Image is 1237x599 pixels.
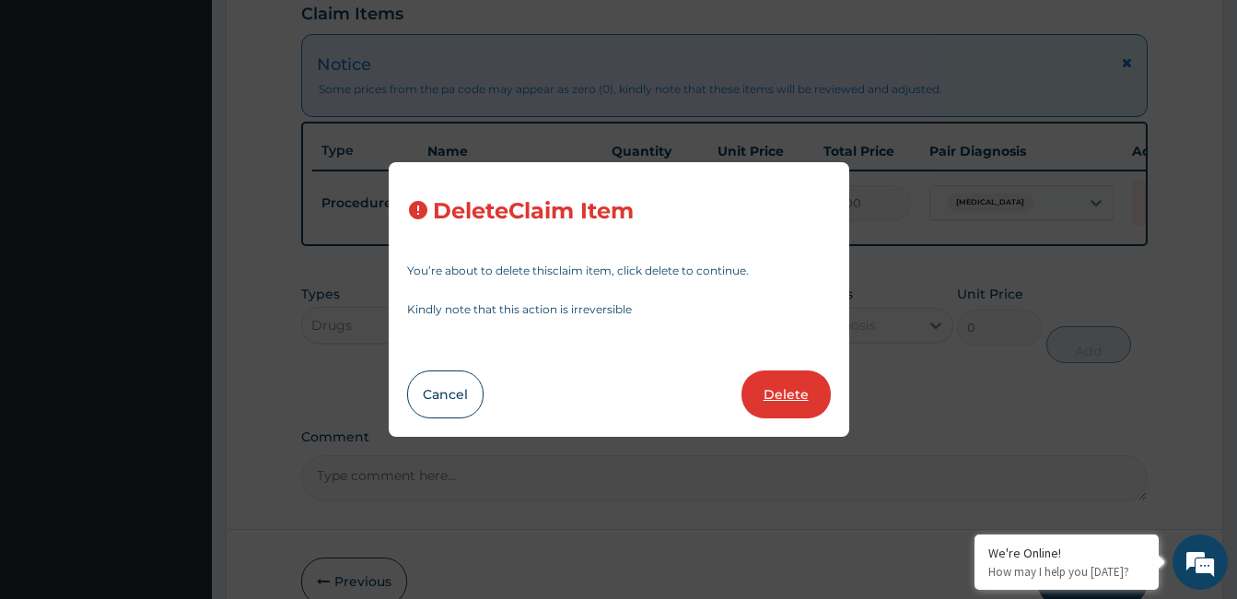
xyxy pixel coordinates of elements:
span: We're online! [107,182,254,368]
p: How may I help you today? [988,564,1145,580]
div: Minimize live chat window [302,9,346,53]
h3: Delete Claim Item [433,199,634,224]
div: We're Online! [988,545,1145,561]
div: Chat with us now [96,103,309,127]
p: Kindly note that this action is irreversible [407,304,831,315]
img: d_794563401_company_1708531726252_794563401 [34,92,75,138]
button: Delete [741,370,831,418]
textarea: Type your message and hit 'Enter' [9,402,351,466]
button: Cancel [407,370,484,418]
p: You’re about to delete this claim item , click delete to continue. [407,265,831,276]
